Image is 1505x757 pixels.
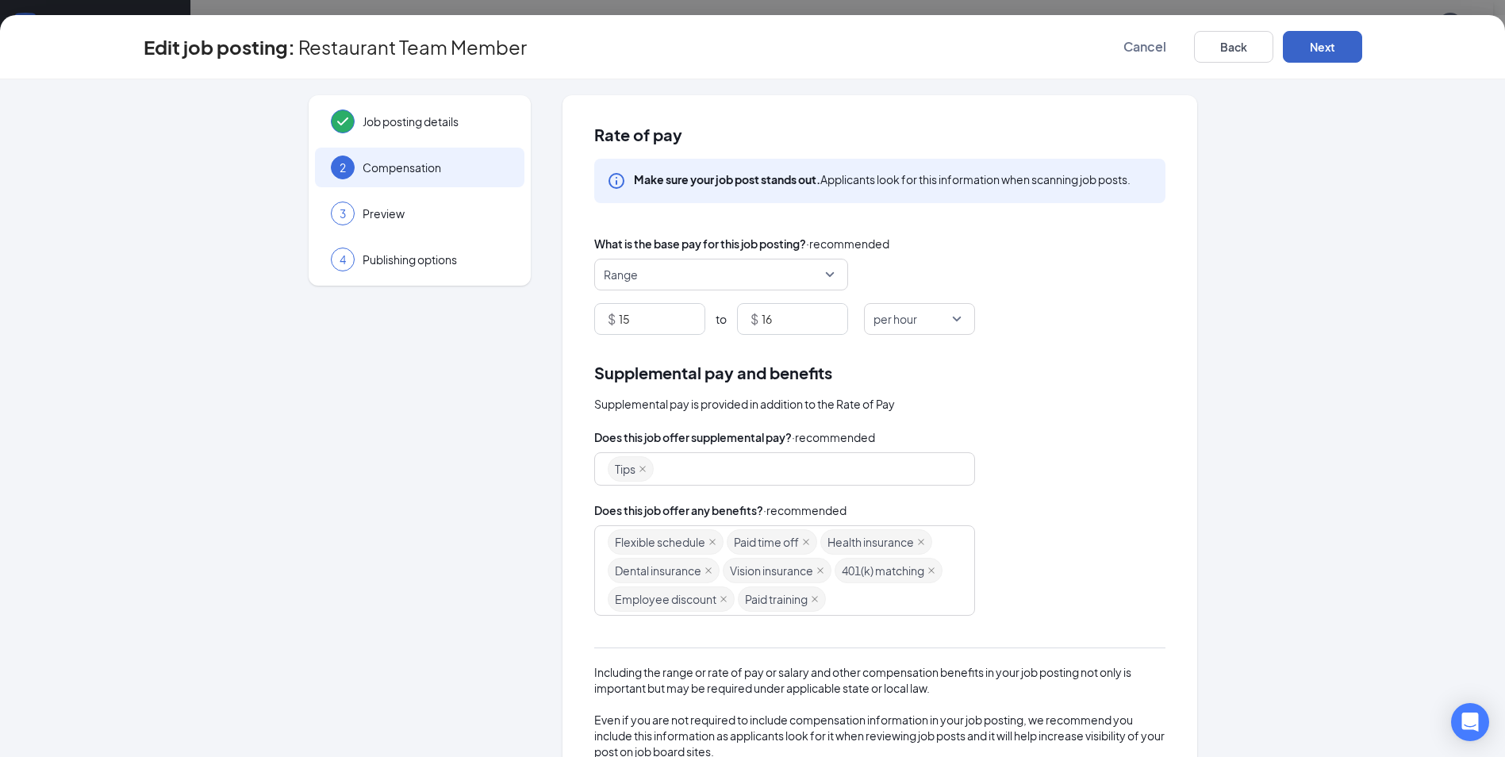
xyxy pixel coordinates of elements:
[873,304,917,334] span: per hour
[607,171,626,190] svg: Info
[634,171,1131,187] div: Applicants look for this information when scanning job posts.
[1451,703,1489,741] div: Open Intercom Messenger
[615,559,701,582] span: Dental insurance
[806,235,889,252] span: · recommended
[1194,31,1273,63] button: Back
[720,595,728,603] span: close
[340,159,346,175] span: 2
[594,428,792,446] span: Does this job offer supplemental pay?
[363,252,509,267] span: Publishing options
[1123,39,1166,55] span: Cancel
[816,567,824,574] span: close
[842,559,924,582] span: 401(k) matching
[615,457,635,481] span: Tips
[634,172,820,186] b: Make sure your job post stands out.
[363,113,509,129] span: Job posting details
[604,259,638,290] span: Range
[594,127,1165,143] span: Rate of pay
[734,530,799,554] span: Paid time off
[745,587,808,611] span: Paid training
[594,360,832,385] span: Supplemental pay and benefits
[1283,31,1362,63] button: Next
[792,428,875,446] span: · recommended
[705,567,712,574] span: close
[763,501,847,519] span: · recommended
[917,538,925,546] span: close
[802,538,810,546] span: close
[639,465,647,473] span: close
[927,567,935,574] span: close
[340,252,346,267] span: 4
[594,395,895,413] span: Supplemental pay is provided in addition to the Rate of Pay
[615,530,705,554] span: Flexible schedule
[811,595,819,603] span: close
[144,33,295,60] h3: Edit job posting:
[594,235,806,252] span: What is the base pay for this job posting?
[298,39,527,55] span: Restaurant Team Member
[363,206,509,221] span: Preview
[363,159,509,175] span: Compensation
[1105,31,1184,63] button: Cancel
[333,112,352,131] svg: Checkmark
[340,206,346,221] span: 3
[716,311,727,327] span: to
[827,530,914,554] span: Health insurance
[594,501,763,519] span: Does this job offer any benefits?
[615,587,716,611] span: Employee discount
[708,538,716,546] span: close
[730,559,813,582] span: Vision insurance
